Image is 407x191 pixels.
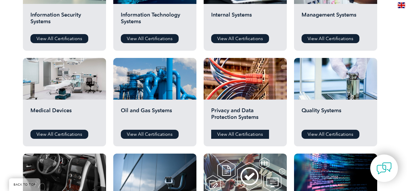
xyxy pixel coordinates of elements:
a: View All Certifications [302,34,359,43]
a: View All Certifications [302,130,359,139]
h2: Management Systems [302,11,370,30]
a: BACK TO TOP [9,178,40,191]
img: contact-chat.png [377,161,392,176]
a: View All Certifications [211,130,269,139]
img: en [398,2,405,8]
a: View All Certifications [30,34,88,43]
h2: Information Technology Systems [121,11,189,30]
h2: Information Security Systems [30,11,99,30]
h2: Oil and Gas Systems [121,107,189,125]
h2: Quality Systems [302,107,370,125]
h2: Privacy and Data Protection Systems [211,107,279,125]
h2: Medical Devices [30,107,99,125]
a: View All Certifications [211,34,269,43]
a: View All Certifications [30,130,88,139]
a: View All Certifications [121,34,179,43]
a: View All Certifications [121,130,179,139]
h2: Internal Systems [211,11,279,30]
